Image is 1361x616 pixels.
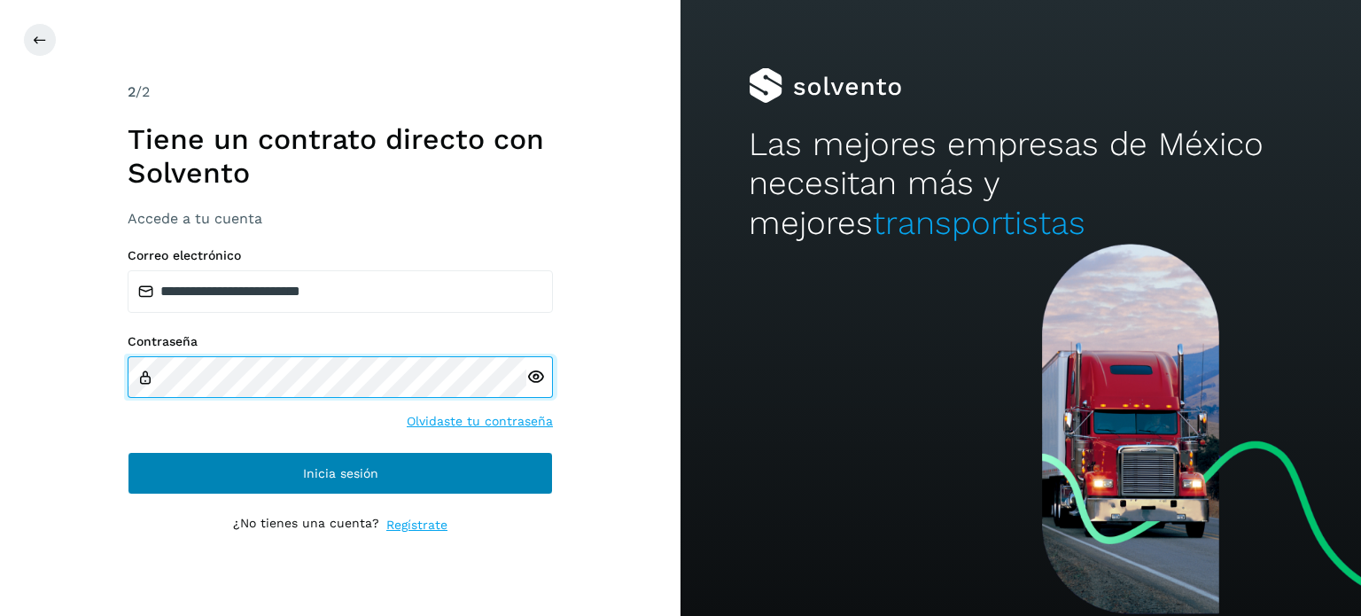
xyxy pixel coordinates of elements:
span: Inicia sesión [303,467,378,480]
label: Correo electrónico [128,248,553,263]
div: /2 [128,82,553,103]
button: Inicia sesión [128,452,553,495]
span: transportistas [873,204,1085,242]
p: ¿No tienes una cuenta? [233,516,379,534]
h2: Las mejores empresas de México necesitan más y mejores [749,125,1293,243]
label: Contraseña [128,334,553,349]
a: Olvidaste tu contraseña [407,412,553,431]
h1: Tiene un contrato directo con Solvento [128,122,553,191]
h3: Accede a tu cuenta [128,210,553,227]
a: Regístrate [386,516,447,534]
span: 2 [128,83,136,100]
